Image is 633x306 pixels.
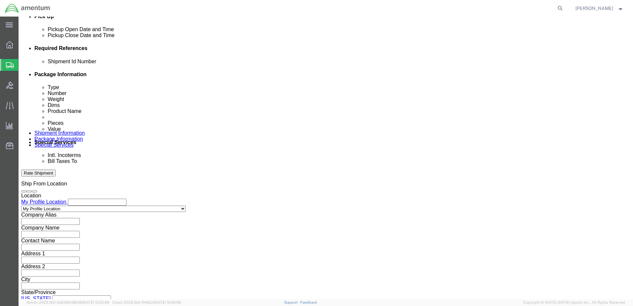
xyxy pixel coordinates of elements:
[284,300,301,304] a: Support
[575,5,613,12] span: Scott Meyers
[112,300,181,304] span: Client: 2025.19.0-1f462a1
[19,17,633,299] iframe: FS Legacy Container
[523,300,625,305] span: Copyright © [DATE]-[DATE] Agistix Inc., All Rights Reserved
[575,4,624,12] button: [PERSON_NAME]
[5,3,50,13] img: logo
[82,300,109,304] span: [DATE] 10:22:58
[26,300,109,304] span: Server: 2025.19.0-b9208248b56
[154,300,181,304] span: [DATE] 10:06:59
[300,300,317,304] a: Feedback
